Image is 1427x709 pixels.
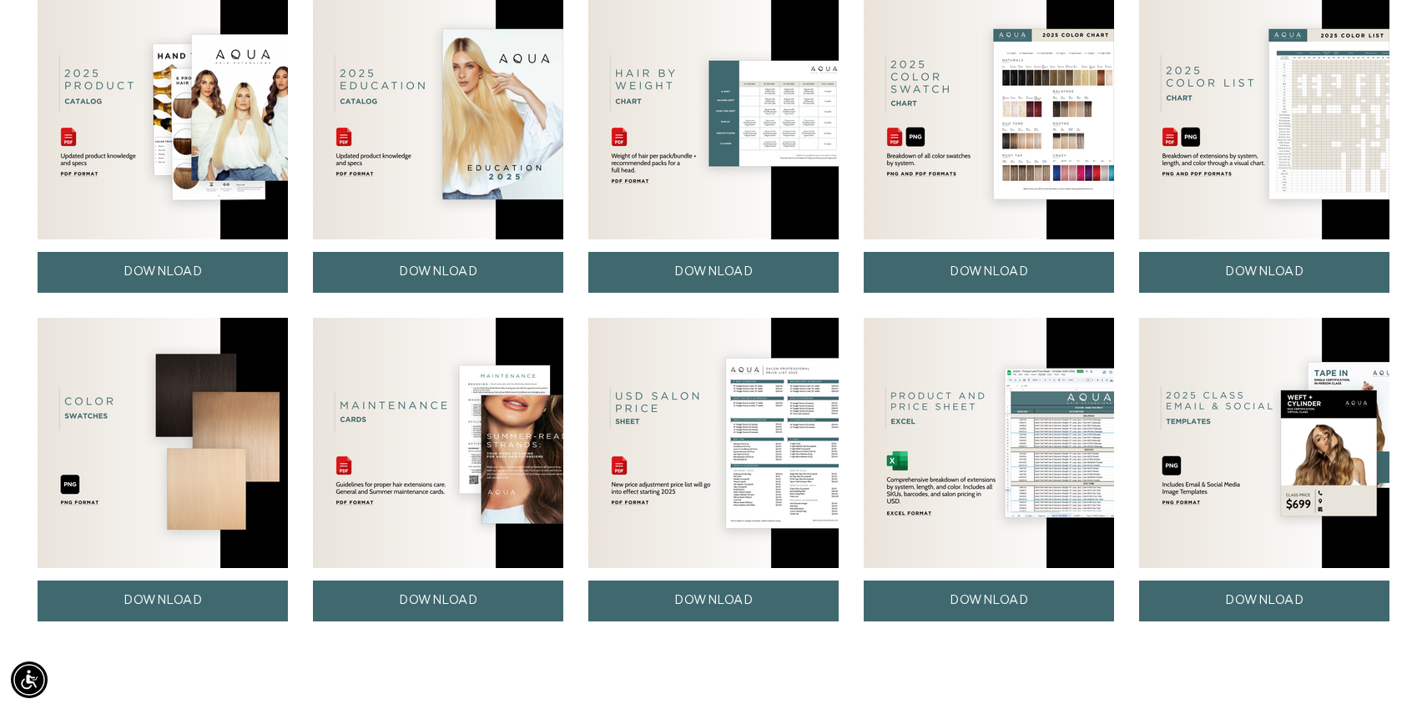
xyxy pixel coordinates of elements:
a: DOWNLOAD [588,252,839,293]
a: DOWNLOAD [38,581,288,621]
a: DOWNLOAD [1139,252,1389,293]
a: DOWNLOAD [313,581,563,621]
a: DOWNLOAD [864,252,1114,293]
a: DOWNLOAD [1139,581,1389,621]
div: Accessibility Menu [11,661,48,698]
a: DOWNLOAD [38,252,288,293]
a: DOWNLOAD [864,581,1114,621]
a: DOWNLOAD [313,252,563,293]
a: DOWNLOAD [588,581,839,621]
iframe: Chat Widget [1344,629,1427,709]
